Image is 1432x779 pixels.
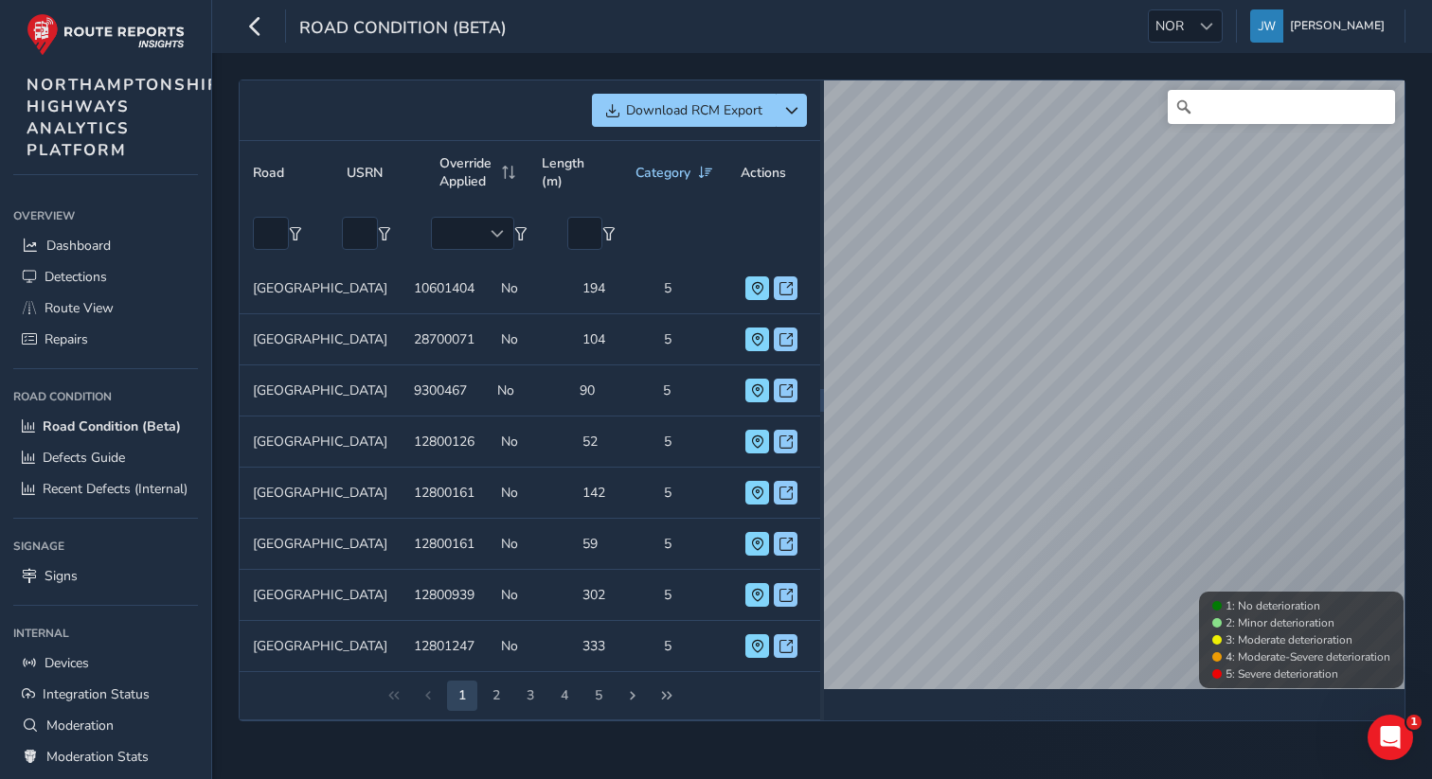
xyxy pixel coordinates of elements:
[27,74,232,161] span: NORTHAMPTONSHIRE HIGHWAYS ANALYTICS PLATFORM
[618,681,648,711] button: Next Page
[447,681,477,711] button: Page 2
[514,227,528,240] button: Filter
[569,570,651,621] td: 302
[299,16,507,43] span: Road Condition (Beta)
[401,416,488,468] td: 12800126
[651,519,732,570] td: 5
[240,570,401,621] td: [GEOGRAPHIC_DATA]
[501,535,518,553] span: No
[824,80,1405,689] canvas: Map
[13,619,198,647] div: Internal
[13,647,198,679] a: Devices
[46,717,114,735] span: Moderation
[481,681,511,711] button: Page 3
[501,586,518,604] span: No
[401,621,488,672] td: 12801247
[13,560,198,592] a: Signs
[27,13,185,56] img: rr logo
[501,433,518,451] span: No
[240,468,401,519] td: [GEOGRAPHIC_DATA]
[549,681,580,711] button: Page 5
[13,230,198,261] a: Dashboard
[13,710,198,741] a: Moderation
[1226,666,1338,682] span: 5: Severe deterioration
[1226,649,1390,664] span: 4: Moderate-Severe deterioration
[46,748,149,766] span: Moderation Stats
[569,314,651,365] td: 104
[501,637,518,655] span: No
[583,681,614,711] button: Page 6
[45,654,89,672] span: Devices
[651,416,732,468] td: 5
[45,330,88,348] span: Repairs
[45,268,107,286] span: Detections
[1168,90,1395,124] input: Search
[569,621,651,672] td: 333
[401,365,484,416] td: 9300467
[13,679,198,710] a: Integration Status
[626,101,762,119] span: Download RCM Export
[13,741,198,772] a: Moderation Stats
[542,154,609,190] span: Length (m)
[439,154,495,190] span: Override Applied
[515,681,546,711] button: Page 4
[240,621,401,672] td: [GEOGRAPHIC_DATA]
[635,164,690,182] span: Category
[43,417,181,435] span: Road Condition (Beta)
[651,570,732,621] td: 5
[1250,9,1391,43] button: [PERSON_NAME]
[1406,715,1422,730] span: 1
[501,279,518,297] span: No
[253,164,284,182] span: Road
[401,570,488,621] td: 12800939
[45,567,78,585] span: Signs
[45,299,114,317] span: Route View
[652,681,682,711] button: Last Page
[240,416,401,468] td: [GEOGRAPHIC_DATA]
[43,480,188,498] span: Recent Defects (Internal)
[401,263,488,314] td: 10601404
[240,314,401,365] td: [GEOGRAPHIC_DATA]
[592,94,776,127] button: Download RCM Export
[378,227,391,240] button: Filter
[13,411,198,442] a: Road Condition (Beta)
[1368,715,1413,760] iframe: Intercom live chat
[501,484,518,502] span: No
[401,314,488,365] td: 28700071
[240,519,401,570] td: [GEOGRAPHIC_DATA]
[651,621,732,672] td: 5
[602,227,616,240] button: Filter
[13,532,198,560] div: Signage
[13,473,198,505] a: Recent Defects (Internal)
[401,468,488,519] td: 12800161
[501,330,518,348] span: No
[13,442,198,473] a: Defects Guide
[43,685,150,703] span: Integration Status
[569,416,651,468] td: 52
[13,261,198,292] a: Detections
[347,164,383,182] span: USRN
[741,164,786,182] span: Actions
[569,263,651,314] td: 194
[651,314,732,365] td: 5
[569,468,651,519] td: 142
[13,292,198,324] a: Route View
[1226,615,1334,630] span: 2: Minor deterioration
[240,263,401,314] td: [GEOGRAPHIC_DATA]
[240,365,401,416] td: [GEOGRAPHIC_DATA]
[569,519,651,570] td: 59
[1290,9,1385,43] span: [PERSON_NAME]
[497,381,514,399] span: No
[566,365,650,416] td: 90
[1226,598,1320,613] span: 1: No deterioration
[46,237,111,255] span: Dashboard
[289,227,302,240] button: Filter
[651,468,732,519] td: 5
[401,519,488,570] td: 12800161
[650,365,733,416] td: 5
[13,382,198,411] div: Road Condition
[13,202,198,230] div: Overview
[13,324,198,355] a: Repairs
[651,263,732,314] td: 5
[1250,9,1283,43] img: diamond-layout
